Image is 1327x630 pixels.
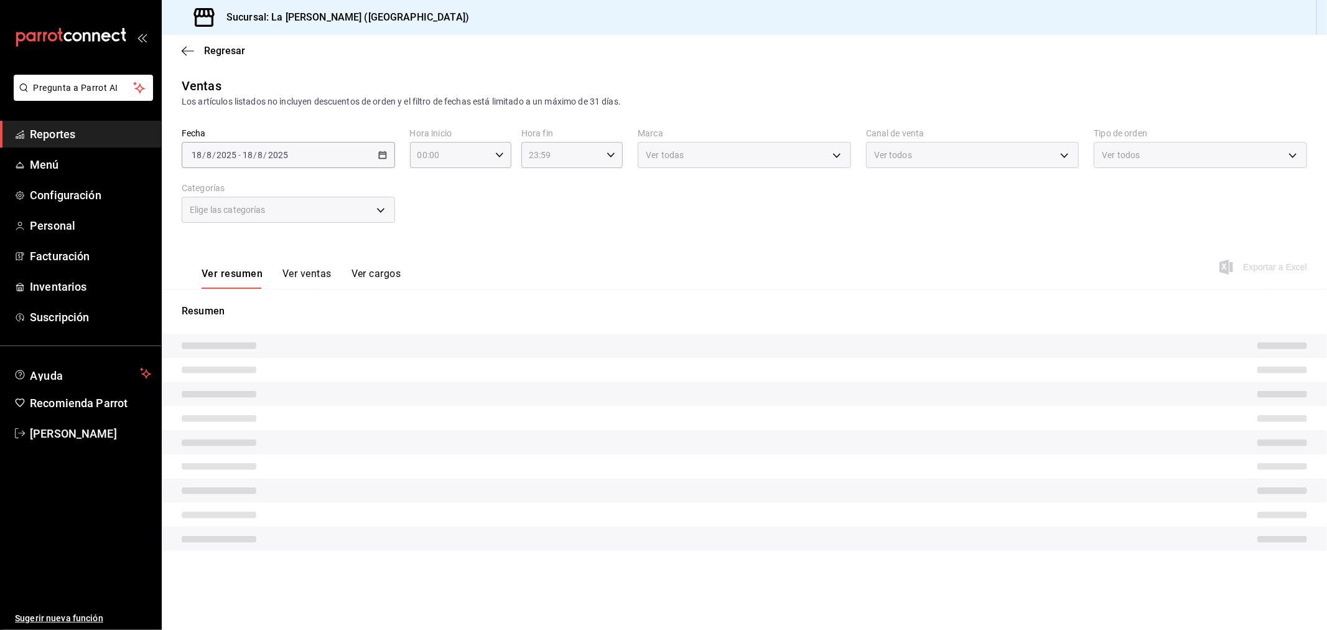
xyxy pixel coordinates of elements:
[34,82,134,95] span: Pregunta a Parrot AI
[182,95,1307,108] div: Los artículos listados no incluyen descuentos de orden y el filtro de fechas está limitado a un m...
[30,156,151,173] span: Menú
[30,187,151,204] span: Configuración
[206,150,212,160] input: --
[258,150,264,160] input: --
[204,45,245,57] span: Regresar
[268,150,289,160] input: ----
[182,45,245,57] button: Regresar
[874,149,912,161] span: Ver todos
[182,129,395,138] label: Fecha
[217,10,469,25] h3: Sucursal: La [PERSON_NAME] ([GEOGRAPHIC_DATA])
[202,268,401,289] div: navigation tabs
[638,129,851,138] label: Marca
[202,150,206,160] span: /
[30,309,151,326] span: Suscripción
[30,126,151,143] span: Reportes
[282,268,332,289] button: Ver ventas
[646,149,684,161] span: Ver todas
[182,184,395,193] label: Categorías
[191,150,202,160] input: --
[190,204,266,216] span: Elige las categorías
[14,75,153,101] button: Pregunta a Parrot AI
[521,129,623,138] label: Hora fin
[30,366,135,381] span: Ayuda
[212,150,216,160] span: /
[182,304,1307,319] p: Resumen
[182,77,221,95] div: Ventas
[30,395,151,411] span: Recomienda Parrot
[30,278,151,295] span: Inventarios
[264,150,268,160] span: /
[30,217,151,234] span: Personal
[9,90,153,103] a: Pregunta a Parrot AI
[242,150,253,160] input: --
[137,32,147,42] button: open_drawer_menu
[410,129,511,138] label: Hora inicio
[352,268,401,289] button: Ver cargos
[202,268,263,289] button: Ver resumen
[15,612,151,625] span: Sugerir nueva función
[238,150,241,160] span: -
[1094,129,1307,138] label: Tipo de orden
[216,150,237,160] input: ----
[253,150,257,160] span: /
[1102,149,1140,161] span: Ver todos
[30,248,151,265] span: Facturación
[30,425,151,442] span: [PERSON_NAME]
[866,129,1079,138] label: Canal de venta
